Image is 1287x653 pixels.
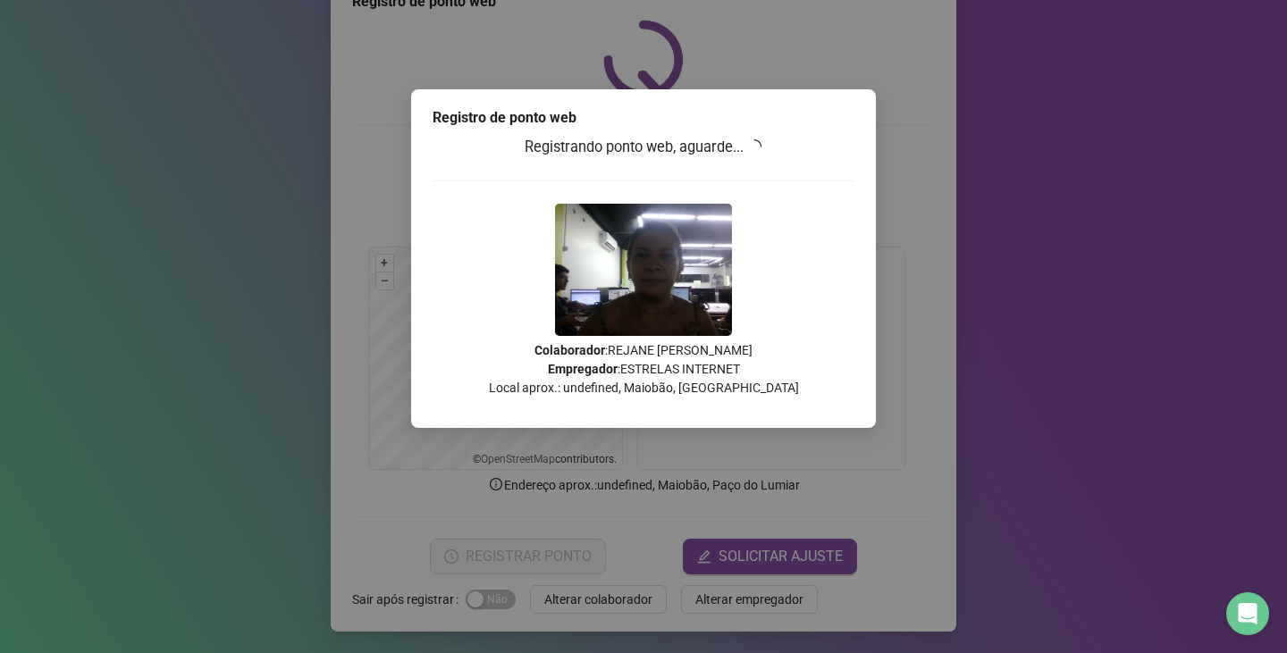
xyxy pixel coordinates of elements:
[747,139,761,154] span: loading
[1226,592,1269,635] div: Open Intercom Messenger
[433,341,854,398] p: : REJANE [PERSON_NAME] : ESTRELAS INTERNET Local aprox.: undefined, Maiobão, [GEOGRAPHIC_DATA]
[433,107,854,129] div: Registro de ponto web
[555,204,732,336] img: 9k=
[433,136,854,159] h3: Registrando ponto web, aguarde...
[534,343,605,357] strong: Colaborador
[548,362,618,376] strong: Empregador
